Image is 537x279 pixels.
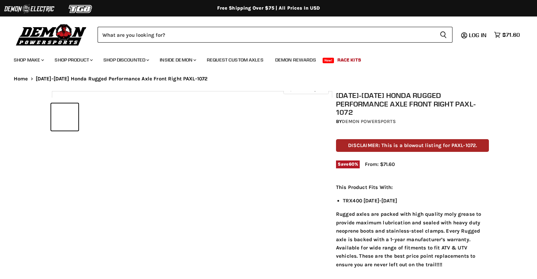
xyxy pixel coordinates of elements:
span: New! [323,58,334,63]
button: Search [434,27,452,43]
a: Shop Discounted [98,53,153,67]
span: $71.60 [502,32,520,38]
p: DISCLAIMER: This is a blowout listing for PAXL-1072. [336,139,489,152]
button: 1995-2003 Honda Rugged Performance Axle Front Right PAXL-1072 thumbnail [51,103,78,131]
form: Product [98,27,452,43]
a: Log in [466,32,491,38]
span: Save % [336,160,360,168]
span: Log in [469,32,486,38]
a: Request Custom Axles [202,53,269,67]
h1: [DATE]-[DATE] Honda Rugged Performance Axle Front Right PAXL-1072 [336,91,489,116]
p: This Product Fits With: [336,183,489,191]
a: Shop Make [9,53,48,67]
a: $71.60 [491,30,523,40]
span: Click to expand [287,87,325,92]
span: [DATE]-[DATE] Honda Rugged Performance Axle Front Right PAXL-1072 [36,76,208,82]
li: TRX400 [DATE]-[DATE] [343,197,489,205]
input: Search [98,27,434,43]
img: Demon Electric Logo 2 [3,2,55,15]
div: by [336,118,489,125]
span: From: $71.60 [365,161,395,167]
img: TGB Logo 2 [55,2,107,15]
a: Home [14,76,28,82]
a: Demon Rewards [270,53,321,67]
a: Inside Demon [155,53,200,67]
a: Demon Powersports [342,119,395,124]
span: 60 [349,161,355,167]
div: Rugged axles are packed with high quality moly grease to provide maximum lubrication and sealed w... [336,183,489,269]
ul: Main menu [9,50,518,67]
a: Shop Product [49,53,97,67]
img: Demon Powersports [14,22,89,47]
a: Race Kits [332,53,366,67]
